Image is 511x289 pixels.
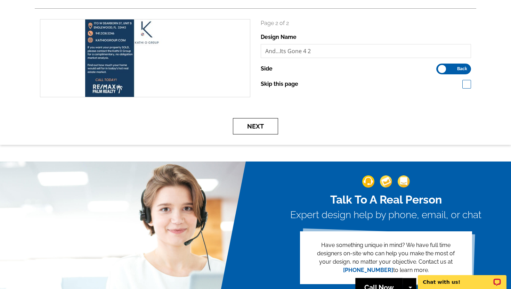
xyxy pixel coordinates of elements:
label: Skip this page [261,80,298,88]
label: Side [261,65,273,73]
p: Have something unique in mind? We have full time designers on-site who can help you make the most... [311,241,461,274]
h3: Expert design help by phone, email, or chat [290,209,481,221]
img: support-img-3_1.png [398,175,410,188]
label: Design Name [261,33,297,41]
img: support-img-2.png [380,175,392,188]
a: [PHONE_NUMBER] [343,267,393,273]
input: File Name [261,44,471,58]
img: support-img-1.png [362,175,374,188]
iframe: LiveChat chat widget [413,267,511,289]
button: Next [233,118,278,134]
span: Back [457,67,467,71]
p: Page 2 of 2 [261,19,471,27]
h2: Talk To A Real Person [290,193,481,206]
